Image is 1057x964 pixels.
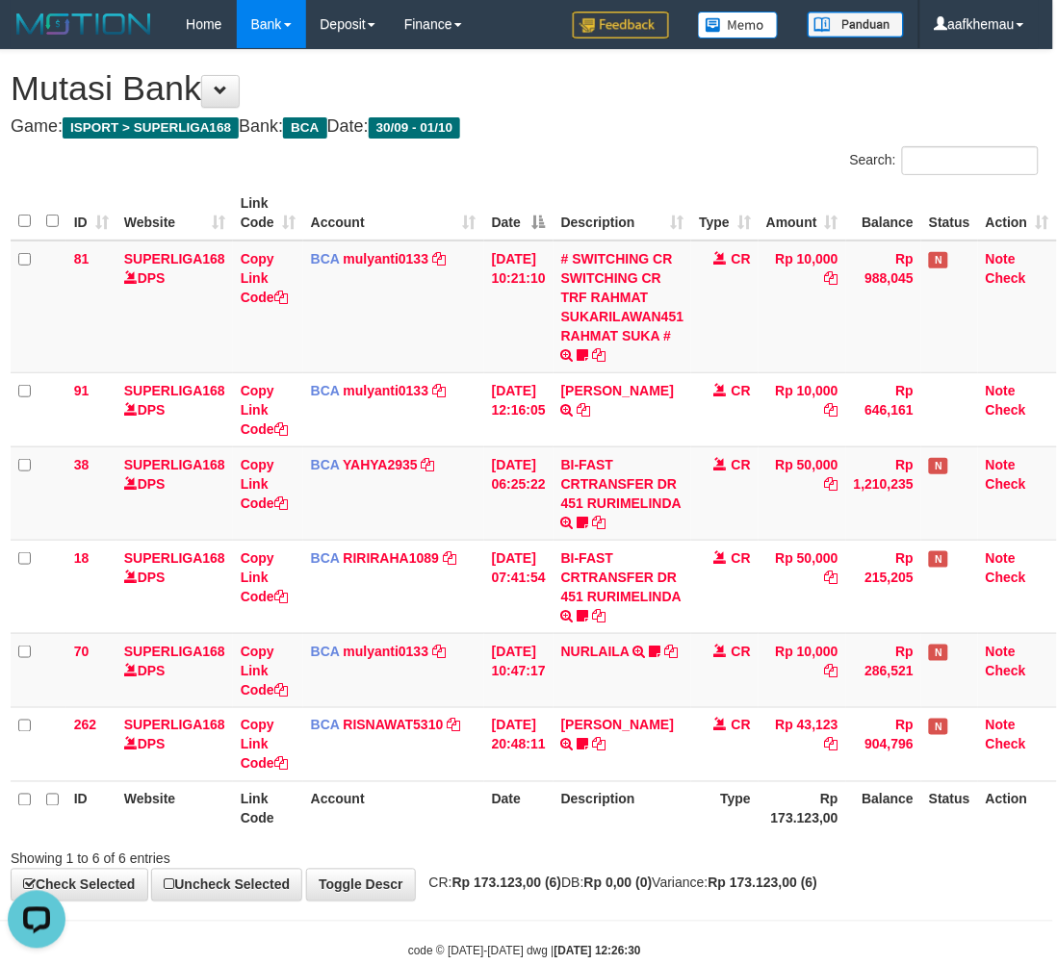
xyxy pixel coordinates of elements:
a: Copy Link Code [241,644,288,698]
th: Balance [846,781,921,836]
td: [DATE] 12:16:05 [484,372,554,446]
a: Copy RISNAWAT5310 to clipboard [447,718,460,733]
a: Note [986,644,1016,659]
small: code © [DATE]-[DATE] dwg | [408,945,641,958]
a: SUPERLIGA168 [124,457,225,472]
a: Copy # SWITCHING CR SWITCHING CR TRF RAHMAT SUKARILAWAN451 RAHMAT SUKA # to clipboard [593,347,606,363]
a: Copy Rp 10,000 to clipboard [825,270,838,286]
span: BCA [311,457,340,472]
a: NURLAILA [561,644,630,659]
a: SUPERLIGA168 [124,251,225,266]
td: Rp 50,000 [759,446,846,540]
td: [DATE] 10:47:17 [484,633,554,707]
td: Rp 1,210,235 [846,446,921,540]
span: 81 [74,251,90,266]
span: CR: DB: Variance: [420,875,818,891]
span: 38 [74,457,90,472]
span: Has Note [929,252,948,268]
th: Amount: activate to sort column ascending [759,186,846,241]
td: Rp 43,123 [759,707,846,781]
a: Copy NURLAILA to clipboard [665,644,679,659]
span: CR [732,550,751,566]
th: ID [66,781,116,836]
td: Rp 904,796 [846,707,921,781]
a: Check Selected [11,869,148,901]
a: Copy mulyanti0133 to clipboard [432,383,446,398]
a: Toggle Descr [306,869,416,901]
a: Check [986,570,1026,585]
th: Type: activate to sort column ascending [691,186,759,241]
span: Has Note [929,458,948,474]
th: Date [484,781,554,836]
td: Rp 646,161 [846,372,921,446]
td: BI-FAST CRTRANSFER DR 451 RURIMELINDA [554,540,692,633]
a: mulyanti0133 [344,644,429,659]
span: 70 [74,644,90,659]
a: Copy Rp 50,000 to clipboard [825,476,838,492]
a: Check [986,737,1026,752]
strong: Rp 0,00 (0) [584,875,653,891]
span: 262 [74,718,96,733]
span: BCA [311,251,340,266]
a: Copy YOSI EFENDI to clipboard [593,737,606,752]
span: Has Note [929,645,948,661]
th: Website: activate to sort column ascending [116,186,233,241]
strong: Rp 173.123,00 (6) [709,875,818,891]
td: DPS [116,241,233,373]
a: Copy Rp 50,000 to clipboard [825,570,838,585]
a: [PERSON_NAME] [561,383,674,398]
a: Copy Rp 43,123 to clipboard [825,737,838,752]
span: CR [732,644,751,659]
th: Link Code [233,781,303,836]
span: Has Note [929,719,948,735]
span: 91 [74,383,90,398]
span: CR [732,383,751,398]
span: BCA [311,550,340,566]
td: Rp 988,045 [846,241,921,373]
th: Type [691,781,759,836]
a: Copy Link Code [241,550,288,604]
a: Note [986,383,1016,398]
td: [DATE] 07:41:54 [484,540,554,633]
label: Search: [850,146,1039,175]
a: Copy Rp 10,000 to clipboard [825,402,838,418]
td: [DATE] 20:48:11 [484,707,554,781]
a: Copy RIRIRAHA1089 to clipboard [443,550,456,566]
h4: Game: Bank: Date: [11,117,1039,137]
a: Copy Rp 10,000 to clipboard [825,663,838,678]
td: DPS [116,446,233,540]
th: Balance [846,186,921,241]
th: Description [554,781,692,836]
a: mulyanti0133 [344,383,429,398]
span: Has Note [929,551,948,568]
span: 30/09 - 01/10 [369,117,461,139]
img: MOTION_logo.png [11,10,157,38]
th: Description: activate to sort column ascending [554,186,692,241]
a: Check [986,476,1026,492]
h1: Mutasi Bank [11,69,1039,108]
a: mulyanti0133 [344,251,429,266]
img: Button%20Memo.svg [698,12,779,38]
strong: Rp 173.123,00 (6) [452,875,562,891]
a: YAHYA2935 [343,457,418,472]
a: SUPERLIGA168 [124,550,225,566]
span: BCA [283,117,326,139]
a: [PERSON_NAME] [561,718,674,733]
span: CR [732,457,751,472]
th: ID: activate to sort column ascending [66,186,116,241]
div: Showing 1 to 6 of 6 entries [11,842,423,869]
th: Website [116,781,233,836]
td: Rp 50,000 [759,540,846,633]
td: DPS [116,540,233,633]
td: [DATE] 06:25:22 [484,446,554,540]
a: Copy YAHYA2935 to clipboard [422,457,435,472]
span: BCA [311,644,340,659]
th: Account [303,781,484,836]
a: Copy mulyanti0133 to clipboard [432,644,446,659]
a: Note [986,251,1016,266]
th: Action [978,781,1057,836]
th: Account: activate to sort column ascending [303,186,484,241]
span: CR [732,251,751,266]
td: Rp 215,205 [846,540,921,633]
td: BI-FAST CRTRANSFER DR 451 RURIMELINDA [554,446,692,540]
